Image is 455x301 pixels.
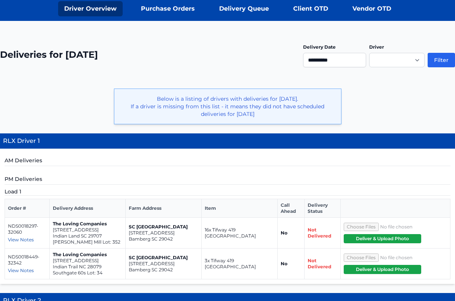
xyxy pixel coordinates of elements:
[5,175,450,185] h5: PM Deliveries
[129,236,198,242] p: Bamberg SC 29042
[53,221,122,227] p: The Loving Companies
[53,239,122,245] p: [PERSON_NAME] Mill Lot: 352
[129,267,198,273] p: Bamberg SC 29042
[202,249,278,279] td: 3x Tifway 419 [GEOGRAPHIC_DATA]
[53,264,122,270] p: Indian Trail NC 28079
[129,230,198,236] p: [STREET_ADDRESS]
[126,199,202,218] th: Farm Address
[428,53,455,67] button: Filter
[8,268,34,273] span: View Notes
[135,1,201,16] a: Purchase Orders
[369,44,384,50] label: Driver
[5,199,50,218] th: Order #
[129,261,198,267] p: [STREET_ADDRESS]
[344,234,421,243] button: Deliver & Upload Photo
[53,258,122,264] p: [STREET_ADDRESS]
[287,1,334,16] a: Client OTD
[344,265,421,274] button: Deliver & Upload Photo
[202,199,278,218] th: Item
[8,237,34,242] span: View Notes
[308,227,331,239] span: Not Delivered
[129,224,198,230] p: SC [GEOGRAPHIC_DATA]
[53,270,122,276] p: Southgate 60s Lot: 34
[278,199,305,218] th: Call Ahead
[5,188,450,196] h5: Load 1
[303,44,336,50] label: Delivery Date
[308,258,331,269] span: Not Delivered
[8,223,46,235] p: NDS0018297-32060
[53,227,122,233] p: [STREET_ADDRESS]
[346,1,397,16] a: Vendor OTD
[213,1,275,16] a: Delivery Queue
[50,199,126,218] th: Delivery Address
[281,230,288,236] strong: No
[58,1,123,16] a: Driver Overview
[304,199,341,218] th: Delivery Status
[53,252,122,258] p: The Loving Companies
[53,233,122,239] p: Indian Land SC 29707
[5,157,450,166] h5: AM Deliveries
[8,254,46,266] p: NDS0018449-32342
[281,261,288,266] strong: No
[129,255,198,261] p: SC [GEOGRAPHIC_DATA]
[202,218,278,249] td: 16x Tifway 419 [GEOGRAPHIC_DATA]
[120,95,335,118] p: Below is a listing of drivers with deliveries for [DATE]. If a driver is missing from this list -...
